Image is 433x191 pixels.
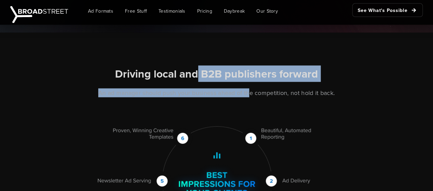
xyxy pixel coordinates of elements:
h2: Driving local and B2B publishers forward [26,67,408,81]
span: Free Stuff [125,8,147,15]
span: Testimonials [158,8,186,15]
span: Our Story [256,8,278,15]
a: Ad Formats [83,3,118,19]
span: Pricing [197,8,212,15]
a: Pricing [192,3,217,19]
a: Our Story [251,3,283,19]
a: Daybreak [219,3,250,19]
a: Testimonials [153,3,191,19]
p: An ad manager should push your business ahead of the competition, not hold it back. [26,88,408,97]
span: Ad Formats [88,8,113,15]
span: Daybreak [224,8,245,15]
a: See What's Possible [352,3,423,17]
a: Free Stuff [120,3,152,19]
img: Broadstreet | The Ad Manager for Small Publishers [10,6,68,23]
